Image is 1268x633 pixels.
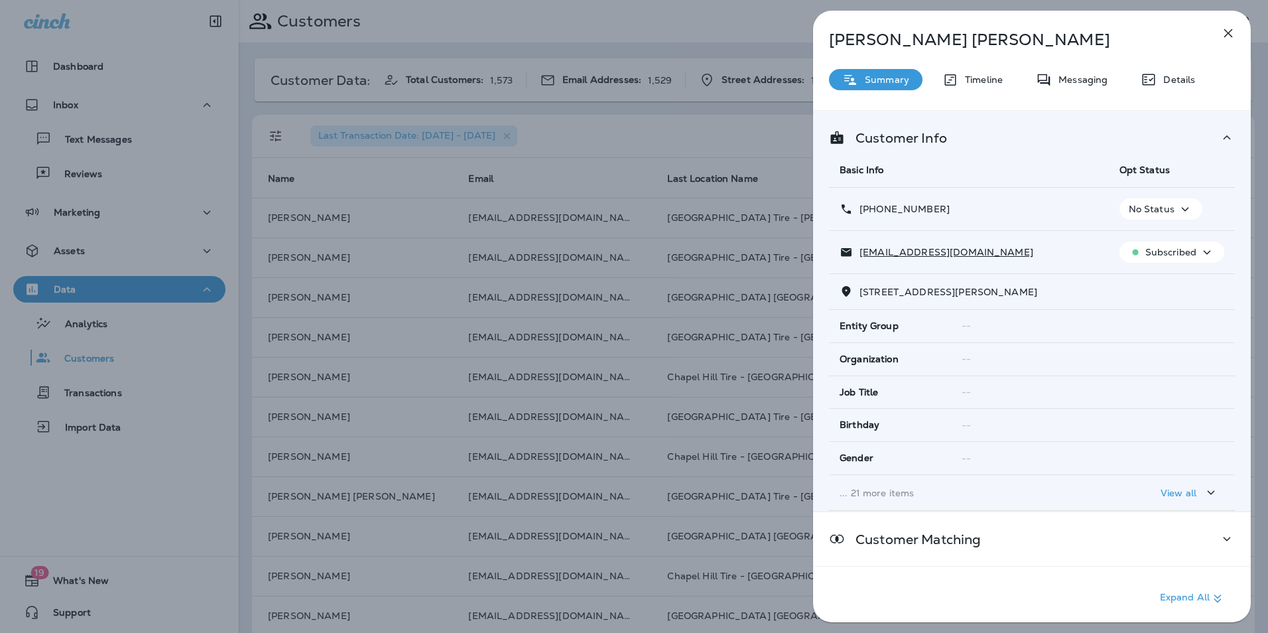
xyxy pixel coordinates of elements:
span: -- [962,453,971,464]
button: No Status [1119,198,1202,220]
span: Organization [840,354,899,365]
p: View all [1161,488,1196,498]
p: [PHONE_NUMBER] [853,204,950,214]
p: Subscribed [1145,247,1196,257]
p: Timeline [958,74,1003,85]
span: [STREET_ADDRESS][PERSON_NAME] [859,286,1037,298]
p: Details [1157,74,1195,85]
p: [EMAIL_ADDRESS][DOMAIN_NAME] [853,247,1033,257]
button: View all [1155,480,1224,505]
p: ... 21 more items [840,488,1098,498]
button: Expand All [1155,587,1231,610]
p: Summary [858,74,909,85]
p: Customer Matching [845,534,981,545]
span: Birthday [840,419,879,431]
span: Opt Status [1119,164,1170,176]
p: Expand All [1160,591,1226,606]
button: Subscribed [1119,242,1224,263]
span: -- [962,320,971,332]
span: Basic Info [840,164,883,176]
span: -- [962,353,971,365]
p: Messaging [1052,74,1108,85]
span: -- [962,419,971,431]
p: No Status [1129,204,1174,214]
p: [PERSON_NAME] [PERSON_NAME] [829,31,1191,49]
p: Customer Info [845,133,947,143]
span: Job Title [840,387,878,398]
span: -- [962,386,971,398]
span: Entity Group [840,320,899,332]
span: Gender [840,453,873,464]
